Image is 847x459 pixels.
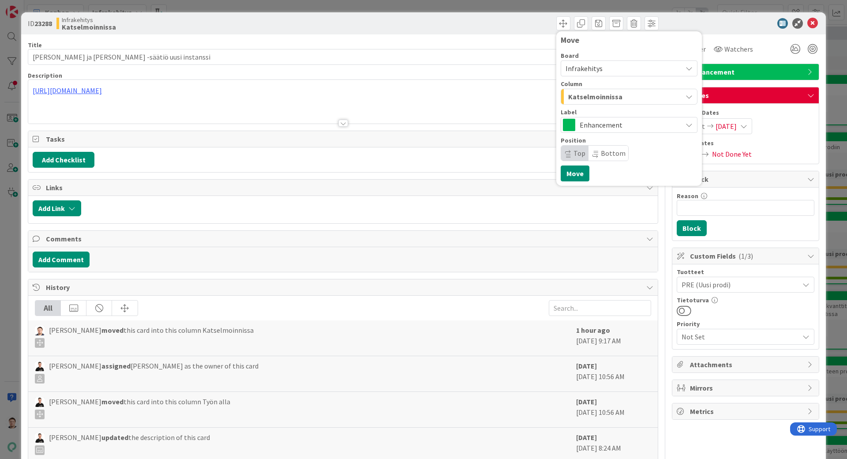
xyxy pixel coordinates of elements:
span: Metrics [690,406,803,417]
div: [DATE] 10:56 AM [576,396,651,423]
span: Enhancement [690,67,803,77]
div: All [35,301,61,316]
b: 23288 [34,19,52,28]
b: Katselmoinnissa [62,23,116,30]
span: [DATE] [716,121,737,132]
div: Priority [677,321,814,327]
span: Mirrors [690,383,803,393]
img: JV [35,433,45,443]
span: [PERSON_NAME] the description of this card [49,432,210,455]
button: Katselmoinnissa [561,89,697,105]
button: Move [561,166,589,181]
span: ID [28,18,52,29]
input: Search... [549,300,651,316]
span: Dates [690,90,803,101]
div: Tuotteet [677,269,814,275]
div: Move [561,36,697,45]
button: Add Link [33,200,81,216]
img: JV [35,397,45,407]
input: type card name here... [28,49,658,65]
span: PRE (Uusi prodi) [682,279,799,290]
img: JV [35,361,45,371]
span: Top [573,149,585,158]
span: Column [561,81,582,87]
label: Reason [677,192,698,200]
span: Watchers [724,44,753,54]
b: 1 hour ago [576,326,610,335]
span: Custom Fields [690,251,803,261]
span: Comments [46,233,642,244]
div: [DATE] 10:56 AM [576,361,651,387]
span: Infrakehitys [62,16,116,23]
button: Add Comment [33,252,90,267]
span: Tasks [46,134,642,144]
b: [DATE] [576,397,597,406]
span: Actual Dates [677,139,814,148]
img: TG [35,326,45,335]
span: [PERSON_NAME] this card into this column Katselmoinnissa [49,325,254,348]
div: [DATE] 9:17 AM [576,325,651,351]
span: Not Done Yet [712,149,752,159]
span: Infrakehitys [566,64,603,73]
button: Block [677,220,707,236]
span: Bottom [601,149,626,158]
a: [URL][DOMAIN_NAME] [33,86,102,95]
span: Links [46,182,642,193]
span: Block [690,174,803,184]
label: Title [28,41,42,49]
span: Label [561,109,577,115]
button: Add Checklist [33,152,94,168]
div: Tietoturva [677,297,814,303]
span: History [46,282,642,293]
b: moved [101,326,124,335]
b: assigned [101,361,131,370]
span: Description [28,71,62,79]
span: Support [19,1,40,12]
span: Katselmoinnissa [568,91,622,102]
span: Attachments [690,359,803,370]
span: Not Set [682,331,795,343]
span: [PERSON_NAME] this card into this column Työn alla [49,396,230,419]
span: Planned Dates [677,108,814,117]
span: Position [561,137,586,143]
span: Board [561,53,579,59]
b: updated [101,433,128,442]
span: Enhancement [580,119,678,131]
b: [DATE] [576,361,597,370]
b: [DATE] [576,433,597,442]
span: [PERSON_NAME] [PERSON_NAME] as the owner of this card [49,361,259,384]
b: moved [101,397,124,406]
span: ( 1/3 ) [738,252,753,260]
